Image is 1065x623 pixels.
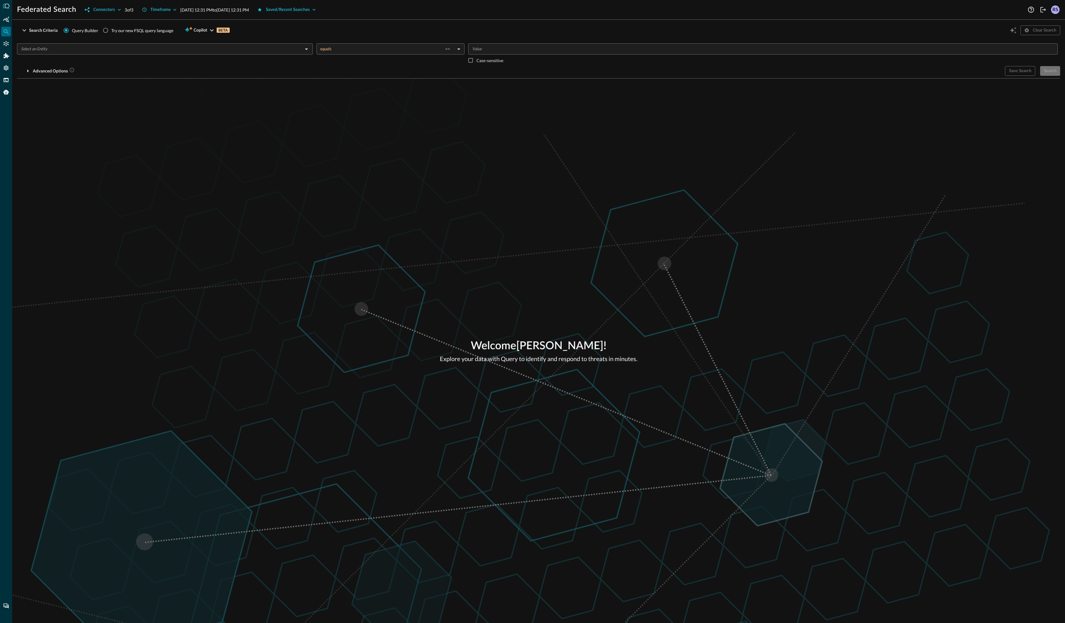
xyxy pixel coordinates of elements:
h1: Federated Search [17,5,76,15]
button: Search Criteria [17,25,61,35]
button: Advanced Options [17,66,78,76]
div: Advanced Options [33,67,75,75]
div: RS [1051,5,1060,14]
p: BETA [217,28,230,33]
input: Value [470,45,1055,53]
button: CopilotBETA [181,25,233,35]
button: Connectors [81,5,124,15]
button: Logout [1038,5,1048,15]
div: Saved/Recent Searches [266,6,310,14]
div: Summary Insights [1,15,11,24]
div: Try our new FSQL query language [111,27,174,34]
div: Connectors [1,39,11,49]
div: Settings [1,63,11,73]
div: Chat [1,601,11,611]
div: Addons [2,51,11,61]
p: Welcome [PERSON_NAME] ! [440,338,637,354]
p: Explore your data with Query to identify and respond to threats in minutes. [440,354,637,363]
span: == [445,46,450,52]
button: Open [302,45,311,53]
div: Query Agent [1,87,11,97]
span: Copilot [194,27,207,34]
span: Query Builder [72,27,98,34]
button: Timeframe [138,5,181,15]
button: Help [1026,5,1036,15]
div: Federated Search [1,27,11,36]
span: equals [320,46,331,52]
button: Saved/Recent Searches [254,5,319,15]
div: equals [320,46,455,52]
p: [DATE] 12:31 PM to [DATE] 12:31 PM [180,7,249,13]
input: Select an Entity [19,45,301,53]
p: Case-sensitive [476,57,503,64]
div: FSQL [1,75,11,85]
p: 3 of 3 [125,7,134,13]
div: Timeframe [150,6,171,14]
div: Connectors [93,6,115,14]
div: Search Criteria [29,27,58,34]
